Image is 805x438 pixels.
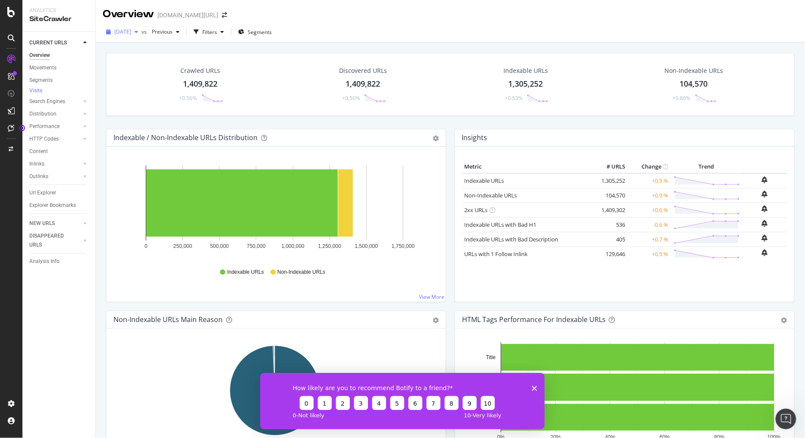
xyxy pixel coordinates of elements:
div: bell-plus [762,235,768,241]
a: 2xx URLs [464,206,487,214]
iframe: Enquête de Botify [260,373,545,429]
div: 104,570 [680,78,708,90]
div: +0.56% [179,94,197,102]
td: 405 [593,232,627,247]
td: 104,570 [593,188,627,203]
a: Inlinks [29,160,81,169]
a: DISAPPEARED URLS [29,232,81,250]
td: 129,646 [593,247,627,261]
div: bell-plus [762,205,768,212]
a: Outlinks [29,172,81,181]
text: 1,500,000 [355,243,378,249]
div: arrow-right-arrow-left [222,12,227,18]
a: CURRENT URLS [29,38,81,47]
text: 1,750,000 [392,243,415,249]
a: Indexable URLs with Bad H1 [464,221,536,228]
div: Outlinks [29,172,48,181]
div: Overview [103,7,154,22]
div: gear [781,317,787,323]
a: URLs with 1 Follow Inlink [464,250,528,258]
div: +0.86% [673,94,691,102]
td: 536 [593,217,627,232]
a: Analysis Info [29,257,89,266]
td: +0.9 % [627,188,670,203]
div: Explorer Bookmarks [29,201,76,210]
div: bell-plus [762,220,768,227]
div: Content [29,147,48,156]
span: Indexable URLs [227,269,264,276]
div: Performance [29,122,60,131]
div: HTTP Codes [29,135,59,144]
div: 1,305,252 [509,78,543,90]
svg: A chart. [113,160,435,260]
a: Movements [29,63,89,72]
div: Overview [29,51,50,60]
div: 1,409,822 [183,78,217,90]
button: Segments [235,25,275,39]
div: Indexable URLs [503,66,548,75]
div: [DOMAIN_NAME][URL] [157,11,218,19]
button: Filters [190,25,227,39]
div: Analysis Info [29,257,60,266]
td: 1,409,302 [593,203,627,217]
div: Visits [29,87,42,94]
text: Title [486,354,496,360]
div: HTML Tags Performance for Indexable URLs [462,315,606,324]
div: 1,409,822 [346,78,380,90]
td: -0.6 % [627,217,670,232]
a: Content [29,147,89,156]
a: NEW URLS [29,219,81,228]
div: Discovered URLs [339,66,387,75]
td: +0.5 % [627,173,670,188]
a: HTTP Codes [29,135,81,144]
text: 250,000 [173,243,192,249]
td: +0.7 % [627,232,670,247]
div: bell-plus [762,249,768,256]
th: # URLS [593,160,627,173]
a: Indexable URLs [464,177,504,185]
th: Trend [670,160,742,173]
button: Previous [148,25,183,39]
a: Url Explorer [29,188,89,197]
span: Segments [248,28,272,36]
div: Non-Indexable URLs Main Reason [113,315,223,324]
div: CURRENT URLS [29,38,67,47]
a: Indexable URLs with Bad Description [464,235,558,243]
div: Inlinks [29,160,44,169]
a: Visits [29,87,51,95]
iframe: Intercom live chat [776,409,796,429]
div: DISAPPEARED URLS [29,232,73,250]
a: Overview [29,51,89,60]
div: Search Engines [29,97,65,106]
th: Change [627,160,670,173]
div: Crawled URLs [180,66,220,75]
div: NEW URLS [29,219,55,228]
div: Filters [202,28,217,36]
div: bell-plus [762,176,768,183]
button: [DATE] [103,25,142,39]
div: Indexable / Non-Indexable URLs Distribution [113,133,258,142]
td: +0.5 % [627,247,670,261]
div: gear [433,317,439,323]
div: SiteCrawler [29,14,88,24]
div: Analytics [29,7,88,14]
a: Distribution [29,109,81,119]
span: Previous [148,28,173,35]
text: 750,000 [247,243,266,249]
text: 1,250,000 [318,243,342,249]
div: Movements [29,63,57,72]
a: Performance [29,122,81,131]
a: Segments [29,76,89,85]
